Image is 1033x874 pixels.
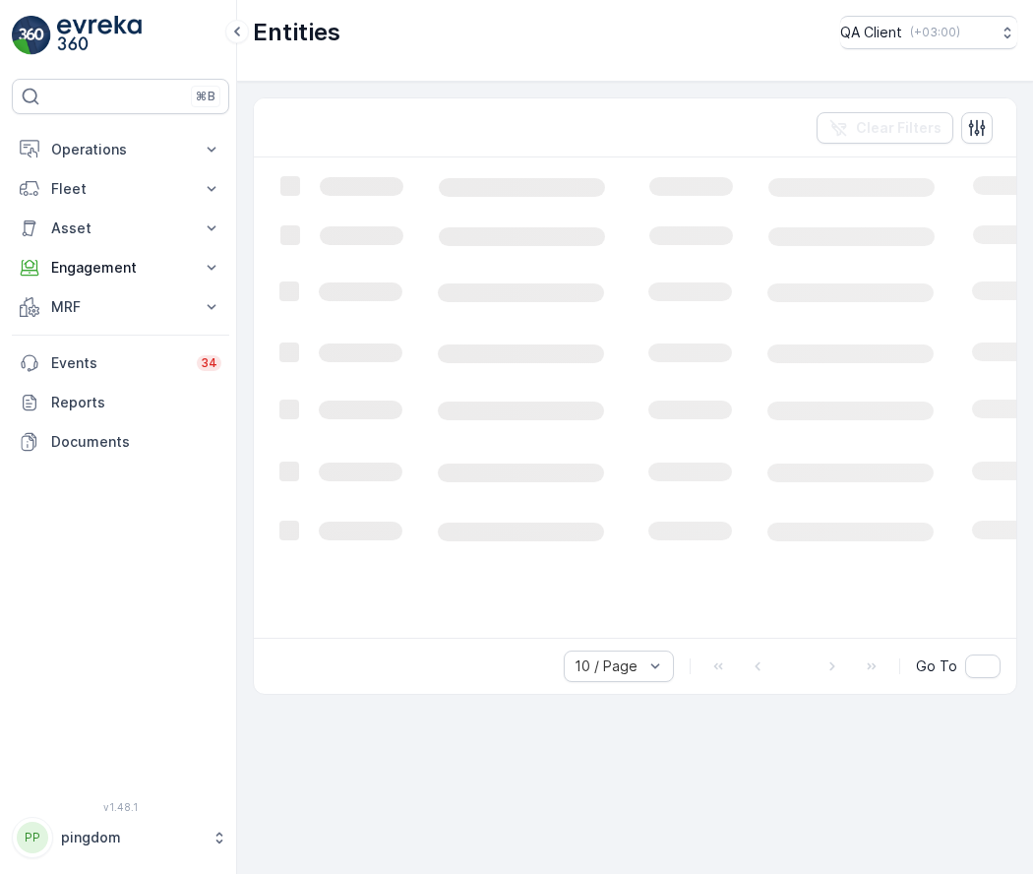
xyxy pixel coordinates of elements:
p: Documents [51,432,221,452]
button: PPpingdom [12,817,229,858]
p: pingdom [61,828,202,847]
p: Clear Filters [856,118,942,138]
p: QA Client [840,23,902,42]
div: PP [17,822,48,853]
a: Reports [12,383,229,422]
button: Asset [12,209,229,248]
p: Entities [253,17,340,48]
button: QA Client(+03:00) [840,16,1017,49]
span: Go To [916,656,957,676]
p: Fleet [51,179,190,199]
a: Documents [12,422,229,462]
button: Operations [12,130,229,169]
button: Fleet [12,169,229,209]
p: Engagement [51,258,190,278]
p: Asset [51,218,190,238]
button: Engagement [12,248,229,287]
img: logo [12,16,51,55]
button: MRF [12,287,229,327]
a: Events34 [12,343,229,383]
p: ( +03:00 ) [910,25,960,40]
img: logo_light-DOdMpM7g.png [57,16,142,55]
p: ⌘B [196,89,215,104]
p: Operations [51,140,190,159]
p: 34 [201,355,217,371]
p: MRF [51,297,190,317]
p: Events [51,353,185,373]
span: v 1.48.1 [12,801,229,813]
button: Clear Filters [817,112,953,144]
p: Reports [51,393,221,412]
